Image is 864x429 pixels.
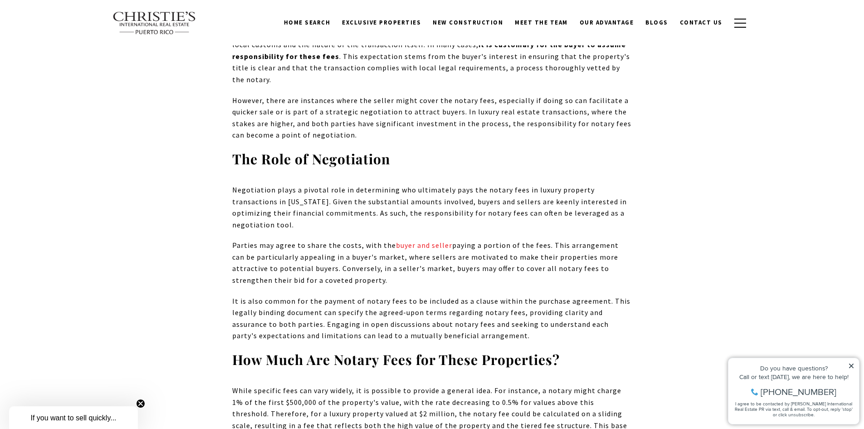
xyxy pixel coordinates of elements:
span: [PHONE_NUMBER] [37,43,113,52]
span: New Construction [433,19,503,26]
span: Blogs [645,19,668,26]
span: Our Advantage [580,19,634,26]
strong: it is customary for the buyer to assume responsibility for these fees [232,40,626,61]
span: I agree to be contacted by [PERSON_NAME] International Real Estate PR via text, call & email. To ... [11,56,129,73]
button: button [728,10,752,36]
a: Home Search [278,14,337,31]
div: Call or text [DATE], we are here to help! [10,29,131,35]
a: Our Advantage [574,14,640,31]
img: Christie's International Real Estate text transparent background [112,11,197,35]
span: Negotiation plays a pivotal role in determining who ultimately pays the notary fees in luxury pro... [232,185,627,229]
strong: How Much Are Notary Fees for These Properties? [232,350,560,369]
a: buyer and seller - open in a new tab [396,241,452,250]
span: However, there are instances where the seller might cover the notary fees, especially if doing so... [232,96,631,140]
span: Exclusive Properties [342,19,421,26]
a: New Construction [427,14,509,31]
a: Blogs [639,14,674,31]
div: Do you have questions? [10,20,131,27]
button: Close teaser [136,399,145,408]
div: If you want to sell quickly...Close teaser [9,406,138,429]
span: . This expectation stems from the buyer's interest in ensuring that the property's title is clear... [232,52,630,84]
a: Meet the Team [509,14,574,31]
strong: The Role of Negotiation [232,150,390,168]
span: If you want to sell quickly... [30,414,116,422]
span: It is also common for the payment of notary fees to be included as a clause within the purchase a... [232,296,630,340]
span: Contact Us [680,19,722,26]
a: Exclusive Properties [336,14,427,31]
span: Parties may agree to share the costs, with the paying a portion of the fees. This arrangement can... [232,241,619,285]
